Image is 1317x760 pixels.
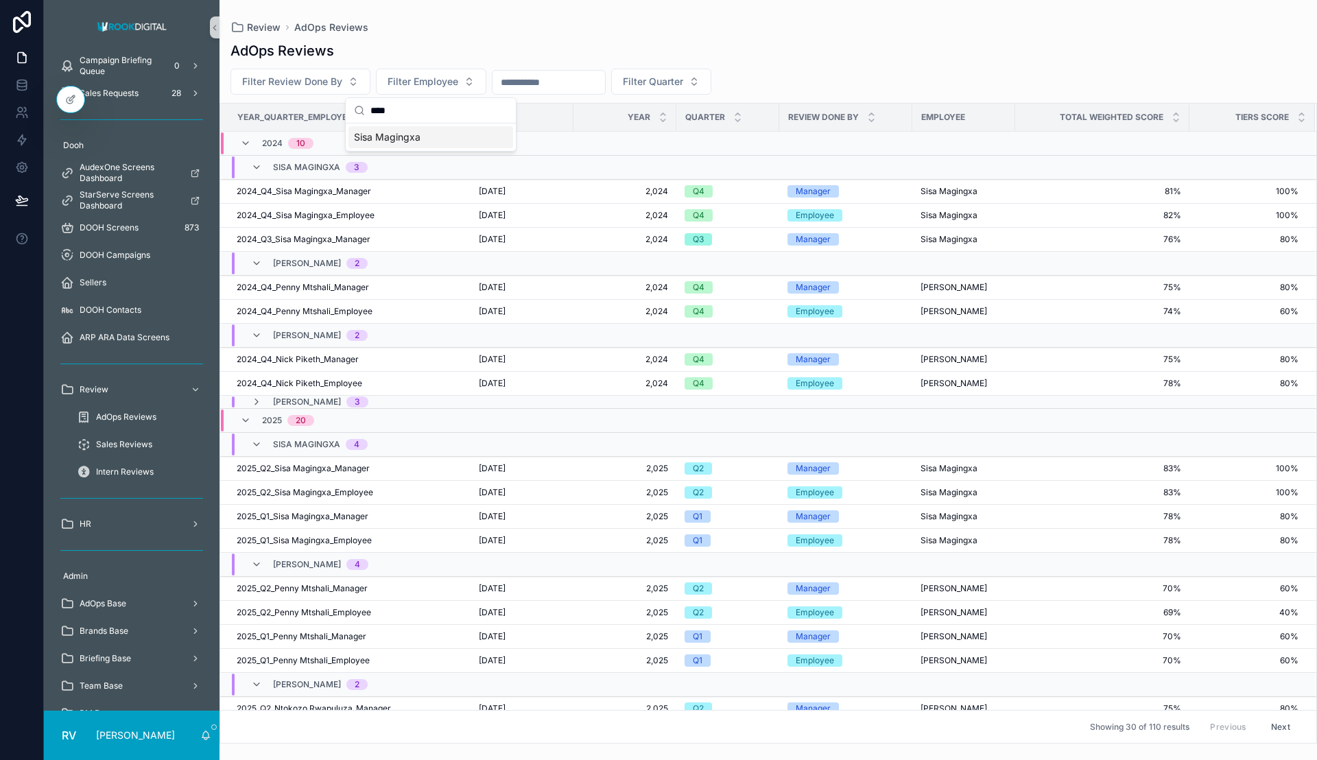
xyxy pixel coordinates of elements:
a: 2,024 [582,378,668,389]
a: Q4 [685,305,771,318]
div: Q1 [693,630,702,643]
div: Manager [796,582,831,595]
a: 2,025 [582,655,668,666]
a: AdOps Reviews [69,405,211,429]
span: 80% [1190,282,1298,293]
a: Manager [787,353,904,366]
span: [PERSON_NAME] [273,559,341,570]
a: 2024_Q4_Nick Piketh_Manager [237,354,462,365]
span: 2025_Q2_Sisa Magingxa_Manager [237,463,370,474]
div: Suggestions [346,123,516,151]
a: 70% [1023,655,1181,666]
a: Sales Requests28 [52,81,211,106]
a: Sales Reviews [69,432,211,457]
a: 76% [1023,234,1181,245]
a: [DATE] [479,234,565,245]
span: 80% [1190,511,1298,522]
div: Q4 [693,305,704,318]
span: Filter Quarter [623,75,683,88]
a: Employee [787,377,904,390]
a: Brands Base [52,619,211,643]
span: [PERSON_NAME] [273,258,341,269]
a: Sellers [52,270,211,295]
a: [PERSON_NAME] [921,354,1007,365]
a: 2025_Q1_Sisa Magingxa_Employee [237,535,462,546]
a: Sisa Magingxa [921,463,1007,474]
div: 873 [180,219,203,236]
a: [DATE] [479,631,565,642]
div: Q4 [693,281,704,294]
div: Q2 [693,582,704,595]
a: Employee [787,486,904,499]
span: Sisa Magingxa [273,439,340,450]
span: 78% [1023,511,1181,522]
span: 80% [1190,535,1298,546]
a: 80% [1190,354,1298,365]
div: Q1 [693,654,702,667]
a: 2,025 [582,511,668,522]
span: Briefing Base [80,653,131,664]
span: Sisa Magingxa [921,487,977,498]
span: 2,025 [582,631,668,642]
a: 100% [1190,186,1298,197]
a: Manager [787,185,904,198]
span: DOOH Contacts [80,305,141,316]
span: 60% [1190,631,1298,642]
a: Q4 [685,281,771,294]
div: Manager [796,233,831,246]
a: [PERSON_NAME] [921,607,1007,618]
a: Sisa Magingxa [921,511,1007,522]
span: 2025_Q2_Sisa Magingxa_Employee [237,487,373,498]
a: 40% [1190,607,1298,618]
span: 2024_Q4_Sisa Magingxa_Manager [237,186,371,197]
span: [DATE] [479,511,506,522]
a: Review [52,377,211,402]
a: 78% [1023,378,1181,389]
a: 74% [1023,306,1181,317]
span: Sellers [80,277,106,288]
a: 2,024 [582,354,668,365]
a: DOOH Campaigns [52,243,211,268]
a: AdOps Base [52,591,211,616]
a: Manager [787,582,904,595]
span: 2024_Q4_Penny Mtshali_Manager [237,282,369,293]
span: 60% [1190,583,1298,594]
a: 2,024 [582,306,668,317]
a: Q2 [685,582,771,595]
span: 100% [1190,487,1298,498]
span: [DATE] [479,186,506,197]
span: 2,024 [582,282,668,293]
a: Q4 [685,185,771,198]
a: 2024_Q4_Nick Piketh_Employee [237,378,462,389]
span: [DATE] [479,282,506,293]
div: Q1 [693,534,702,547]
span: [PERSON_NAME] [921,282,987,293]
div: Employee [796,486,834,499]
span: 2025_Q2_Penny Mtshali_Employee [237,607,371,618]
span: 100% [1190,210,1298,221]
a: 80% [1190,378,1298,389]
span: [DATE] [479,607,506,618]
span: Sisa Magingxa [273,162,340,173]
span: Filter Employee [388,75,458,88]
span: 2,025 [582,463,668,474]
a: HR [52,512,211,536]
a: Employee [787,209,904,222]
a: Manager [787,281,904,294]
a: 2024_Q3_Sisa Magingxa_Manager [237,234,462,245]
span: [PERSON_NAME] [273,330,341,341]
a: Q4 [685,353,771,366]
div: scrollable content [44,55,219,711]
a: 2025_Q2_Penny Mtshali_Manager [237,583,462,594]
a: 2025_Q2_Sisa Magingxa_Manager [237,463,462,474]
div: Manager [796,185,831,198]
a: DOOH Screens873 [52,215,211,240]
a: 2,025 [582,535,668,546]
a: Q2 [685,486,771,499]
a: Campaign Briefing Queue0 [52,54,211,78]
